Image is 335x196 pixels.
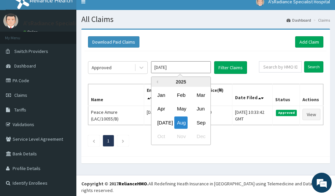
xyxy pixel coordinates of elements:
[151,77,210,87] div: 2025
[312,17,330,23] li: Claims
[81,15,330,24] h1: All Claims
[151,61,211,73] input: Select Month and Year
[154,180,330,187] div: Redefining Heath Insurance in [GEOGRAPHIC_DATA] using Telemedicine and Data Science!
[3,13,18,28] img: User Image
[14,63,36,69] span: Dashboard
[39,57,92,124] span: We're online!
[295,36,323,48] a: Add Claim
[232,106,273,125] td: [DATE] 10:33:42 GMT
[232,84,273,106] th: Date Filed
[14,48,48,54] span: Switch Providers
[35,37,112,46] div: Chat with us now
[194,89,207,101] div: Choose March 2025
[174,89,188,101] div: Choose February 2025
[109,3,125,19] div: Minimize live chat window
[155,89,168,101] div: Choose January 2025
[259,61,302,73] input: Search by HMO ID
[14,92,27,98] span: Claims
[81,181,148,187] strong: Copyright © 2017 .
[304,61,323,73] input: Search
[92,64,112,71] div: Approved
[122,138,125,144] a: Next page
[302,109,320,120] a: View
[151,88,210,143] div: month 2025-08
[174,103,188,115] div: Choose May 2025
[23,30,39,34] a: Online
[107,138,110,144] a: Page 1 is your current page
[155,116,168,129] div: Choose July 2025
[299,84,323,106] th: Actions
[174,116,188,129] div: Choose August 2025
[3,128,126,151] textarea: Type your message and hit 'Enter'
[23,20,104,26] p: A'sRadiance Specialist Hospital
[194,116,207,129] div: Choose September 2025
[287,17,311,23] a: Dashboard
[119,181,147,187] a: RelianceHMO
[214,61,247,74] button: Filter Claims
[276,110,297,116] span: Approved
[92,138,95,144] a: Previous page
[14,107,26,113] span: Tariffs
[88,106,144,125] td: Peace Amure (LAC/10055/B)
[194,103,207,115] div: Choose June 2025
[88,84,144,106] th: Name
[155,103,168,115] div: Choose April 2025
[155,80,158,84] button: Previous Year
[88,36,139,48] button: Download Paid Claims
[273,84,300,106] th: Status
[12,33,27,50] img: d_794563401_company_1708531726252_794563401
